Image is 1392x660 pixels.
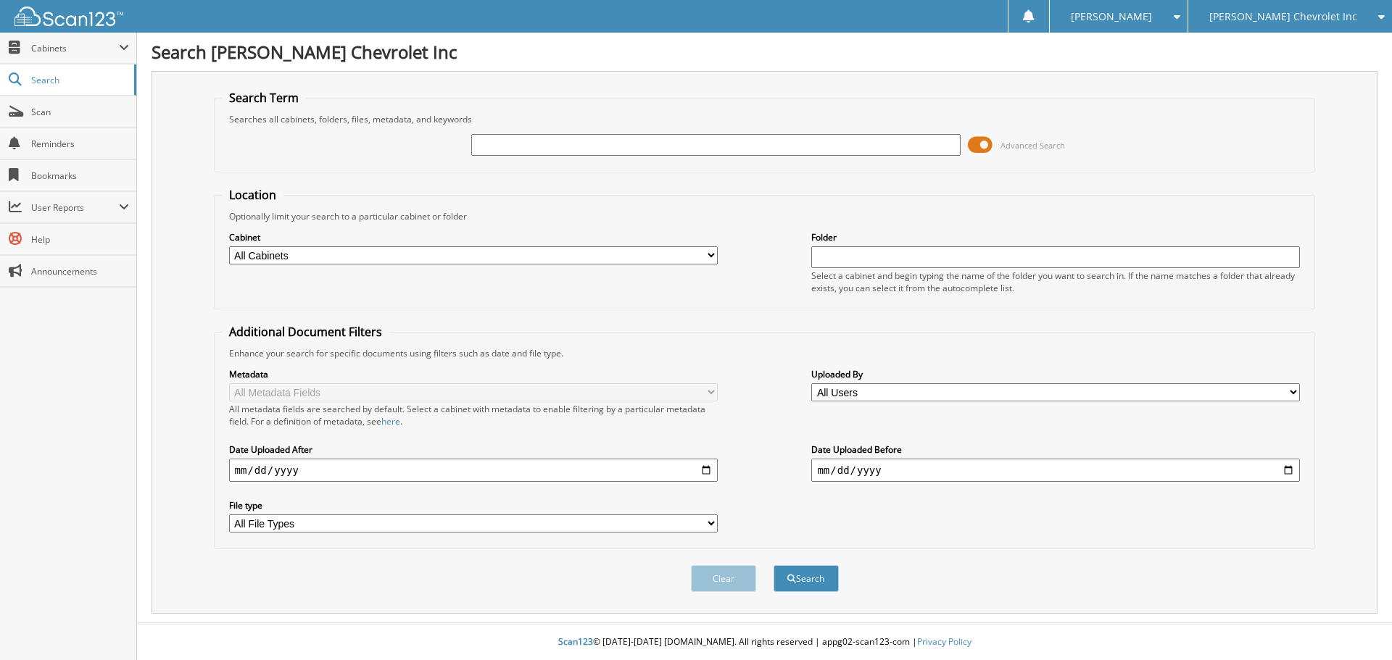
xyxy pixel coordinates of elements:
input: end [811,459,1300,482]
span: Reminders [31,138,129,150]
span: [PERSON_NAME] [1071,12,1152,21]
a: here [381,415,400,427]
div: Select a cabinet and begin typing the name of the folder you want to search in. If the name match... [811,270,1300,294]
label: Uploaded By [811,368,1300,380]
iframe: Chat Widget [1319,590,1392,660]
legend: Additional Document Filters [222,324,389,340]
button: Search [774,565,839,592]
legend: Location [222,187,283,203]
span: Scan [31,106,129,118]
button: Clear [691,565,756,592]
div: Searches all cabinets, folders, files, metadata, and keywords [222,113,1308,125]
label: Metadata [229,368,718,380]
span: Search [31,74,127,86]
span: Advanced Search [1000,140,1065,151]
label: Cabinet [229,231,718,243]
div: Enhance your search for specific documents using filters such as date and file type. [222,347,1308,359]
span: User Reports [31,201,119,214]
div: © [DATE]-[DATE] [DOMAIN_NAME]. All rights reserved | appg02-scan123-com | [137,625,1392,660]
legend: Search Term [222,90,306,106]
a: Privacy Policy [917,635,971,648]
h1: Search [PERSON_NAME] Chevrolet Inc [152,40,1377,64]
span: Scan123 [558,635,593,648]
span: Announcements [31,265,129,277]
label: Date Uploaded Before [811,443,1300,456]
span: [PERSON_NAME] Chevrolet Inc [1209,12,1357,21]
div: Optionally limit your search to a particular cabinet or folder [222,210,1308,222]
span: Cabinets [31,42,119,54]
div: All metadata fields are searched by default. Select a cabinet with metadata to enable filtering b... [229,403,718,427]
span: Help [31,233,129,246]
span: Bookmarks [31,170,129,182]
input: start [229,459,718,482]
img: scan123-logo-white.svg [14,7,123,26]
label: File type [229,499,718,511]
label: Date Uploaded After [229,443,718,456]
label: Folder [811,231,1300,243]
